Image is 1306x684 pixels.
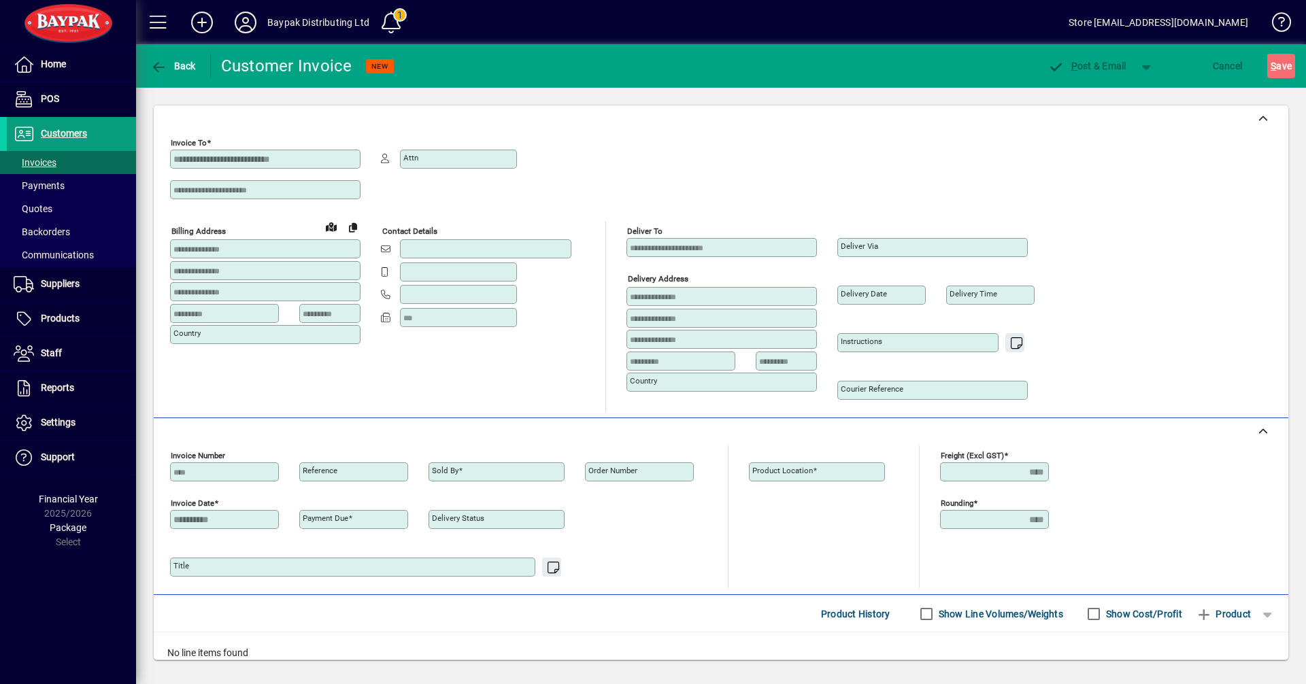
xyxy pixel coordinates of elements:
[752,466,813,475] mat-label: Product location
[1271,55,1292,77] span: ave
[7,267,136,301] a: Suppliers
[41,278,80,289] span: Suppliers
[1103,607,1182,621] label: Show Cost/Profit
[14,203,52,214] span: Quotes
[7,197,136,220] a: Quotes
[41,451,75,462] span: Support
[39,494,98,505] span: Financial Year
[1262,3,1289,47] a: Knowledge Base
[154,632,1288,674] div: No line items found
[1071,61,1077,71] span: P
[7,151,136,174] a: Invoices
[303,513,348,523] mat-label: Payment due
[14,157,56,168] span: Invoices
[41,58,66,69] span: Home
[41,417,76,428] span: Settings
[7,371,136,405] a: Reports
[173,328,201,338] mat-label: Country
[221,55,352,77] div: Customer Invoice
[371,62,388,71] span: NEW
[14,180,65,191] span: Payments
[41,347,62,358] span: Staff
[14,226,70,237] span: Backorders
[630,376,657,386] mat-label: Country
[150,61,196,71] span: Back
[171,451,225,460] mat-label: Invoice number
[7,337,136,371] a: Staff
[1196,603,1251,625] span: Product
[841,289,887,298] mat-label: Delivery date
[1041,54,1133,78] button: Post & Email
[267,12,369,33] div: Baypak Distributing Ltd
[588,466,637,475] mat-label: Order number
[7,174,136,197] a: Payments
[1048,61,1126,71] span: ost & Email
[7,302,136,336] a: Products
[50,522,86,533] span: Package
[941,498,973,508] mat-label: Rounding
[7,48,136,82] a: Home
[180,10,224,35] button: Add
[303,466,337,475] mat-label: Reference
[821,603,890,625] span: Product History
[1189,602,1258,626] button: Product
[171,498,214,508] mat-label: Invoice date
[7,220,136,243] a: Backorders
[936,607,1063,621] label: Show Line Volumes/Weights
[7,82,136,116] a: POS
[7,441,136,475] a: Support
[173,561,189,570] mat-label: Title
[320,216,342,237] a: View on map
[224,10,267,35] button: Profile
[342,216,364,238] button: Copy to Delivery address
[941,451,1004,460] mat-label: Freight (excl GST)
[950,289,997,298] mat-label: Delivery time
[7,243,136,267] a: Communications
[841,241,878,251] mat-label: Deliver via
[1069,12,1248,33] div: Store [EMAIL_ADDRESS][DOMAIN_NAME]
[171,138,207,148] mat-label: Invoice To
[147,54,199,78] button: Back
[41,93,59,104] span: POS
[14,250,94,260] span: Communications
[816,602,896,626] button: Product History
[627,226,663,236] mat-label: Deliver To
[432,513,484,523] mat-label: Delivery status
[841,337,882,346] mat-label: Instructions
[432,466,458,475] mat-label: Sold by
[1267,54,1295,78] button: Save
[136,54,211,78] app-page-header-button: Back
[1271,61,1276,71] span: S
[41,128,87,139] span: Customers
[403,153,418,163] mat-label: Attn
[41,313,80,324] span: Products
[41,382,74,393] span: Reports
[7,406,136,440] a: Settings
[841,384,903,394] mat-label: Courier Reference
